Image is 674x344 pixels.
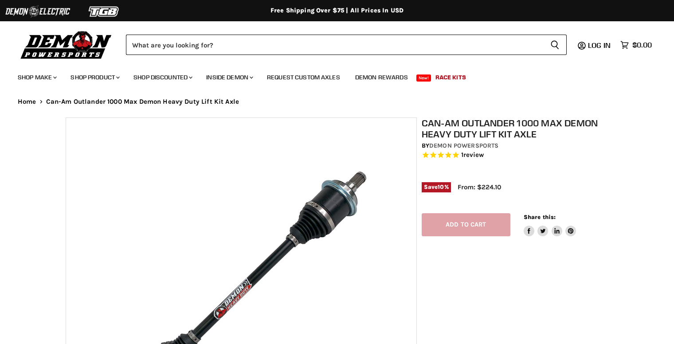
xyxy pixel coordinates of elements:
span: Log in [588,41,611,50]
button: Search [543,35,567,55]
a: Request Custom Axles [260,68,347,86]
span: review [463,151,484,159]
span: Share this: [524,214,556,220]
a: Log in [584,41,616,49]
a: Shop Discounted [127,68,198,86]
a: Race Kits [429,68,473,86]
span: 10 [438,184,444,190]
form: Product [126,35,567,55]
span: New! [416,74,431,82]
a: Shop Make [11,68,62,86]
a: Home [18,98,36,106]
span: Can-Am Outlander 1000 Max Demon Heavy Duty Lift Kit Axle [46,98,239,106]
a: Demon Powersports [429,142,498,149]
img: TGB Logo 2 [71,3,137,20]
a: Inside Demon [200,68,259,86]
ul: Main menu [11,65,650,86]
span: 1 reviews [461,151,484,159]
span: From: $224.10 [458,183,501,191]
a: Demon Rewards [349,68,415,86]
input: Search [126,35,543,55]
aside: Share this: [524,213,576,237]
span: $0.00 [632,41,652,49]
h1: Can-Am Outlander 1000 Max Demon Heavy Duty Lift Kit Axle [422,117,613,140]
span: Save % [422,182,451,192]
a: $0.00 [616,39,656,51]
img: Demon Electric Logo 2 [4,3,71,20]
img: Demon Powersports [18,29,115,60]
span: Rated 5.0 out of 5 stars 1 reviews [422,151,613,160]
a: Shop Product [64,68,125,86]
div: by [422,141,613,151]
